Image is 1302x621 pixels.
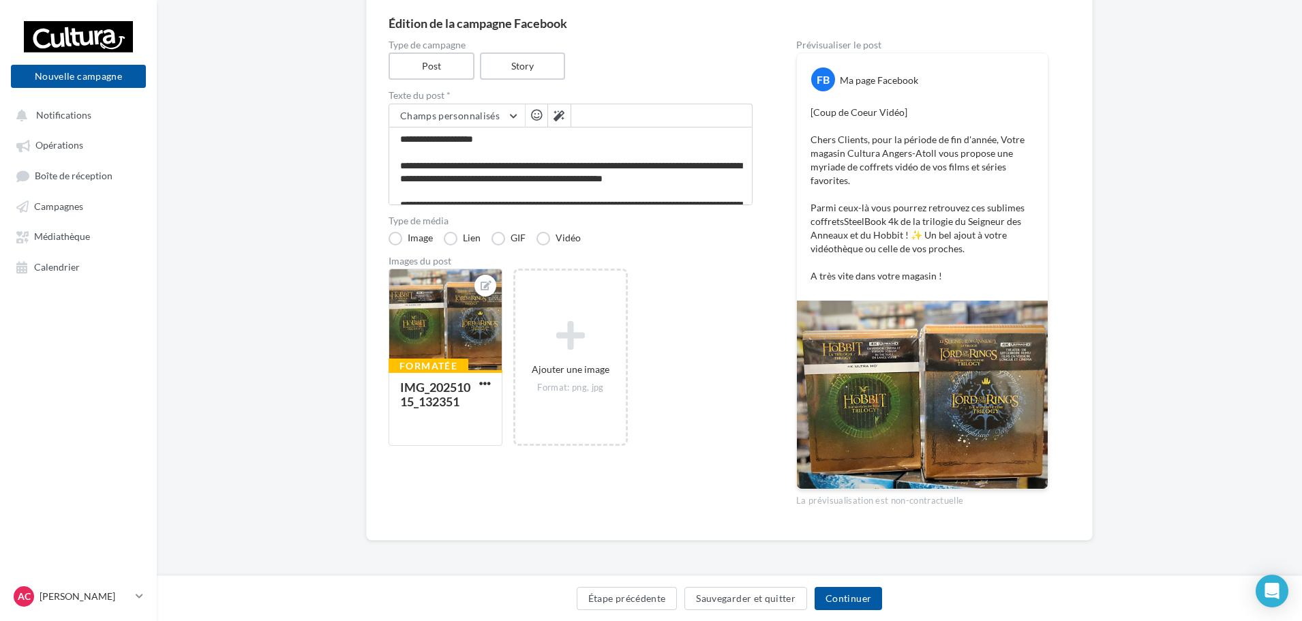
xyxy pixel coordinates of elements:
label: GIF [491,232,526,245]
a: AC [PERSON_NAME] [11,584,146,609]
span: Médiathèque [34,231,90,243]
div: La prévisualisation est non-contractuelle [796,489,1048,507]
span: Boîte de réception [35,170,112,181]
div: Édition de la campagne Facebook [389,17,1070,29]
button: Champs personnalisés [389,104,525,127]
span: Campagnes [34,200,83,212]
label: Lien [444,232,481,245]
div: IMG_20251015_132351 [400,380,470,409]
a: Opérations [8,132,149,157]
button: Étape précédente [577,587,678,610]
a: Boîte de réception [8,163,149,188]
button: Notifications [8,102,143,127]
span: Notifications [36,109,91,121]
span: Opérations [35,140,83,151]
label: Image [389,232,433,245]
label: Story [480,52,566,80]
div: Prévisualiser le post [796,40,1048,50]
span: Calendrier [34,261,80,273]
a: Calendrier [8,254,149,279]
label: Post [389,52,474,80]
button: Sauvegarder et quitter [684,587,807,610]
div: FB [811,67,835,91]
span: AC [18,590,31,603]
button: Nouvelle campagne [11,65,146,88]
p: [PERSON_NAME] [40,590,130,603]
button: Continuer [815,587,882,610]
div: Formatée [389,359,468,374]
div: Ma page Facebook [840,74,918,87]
a: Médiathèque [8,224,149,248]
div: Open Intercom Messenger [1256,575,1288,607]
label: Texte du post * [389,91,753,100]
label: Vidéo [536,232,581,245]
span: Champs personnalisés [400,110,500,121]
a: Campagnes [8,194,149,218]
label: Type de média [389,216,753,226]
p: [Coup de Coeur Vidéo] Chers Clients, pour la période de fin d'année, Votre magasin Cultura Angers... [811,106,1034,283]
div: Images du post [389,256,753,266]
label: Type de campagne [389,40,753,50]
